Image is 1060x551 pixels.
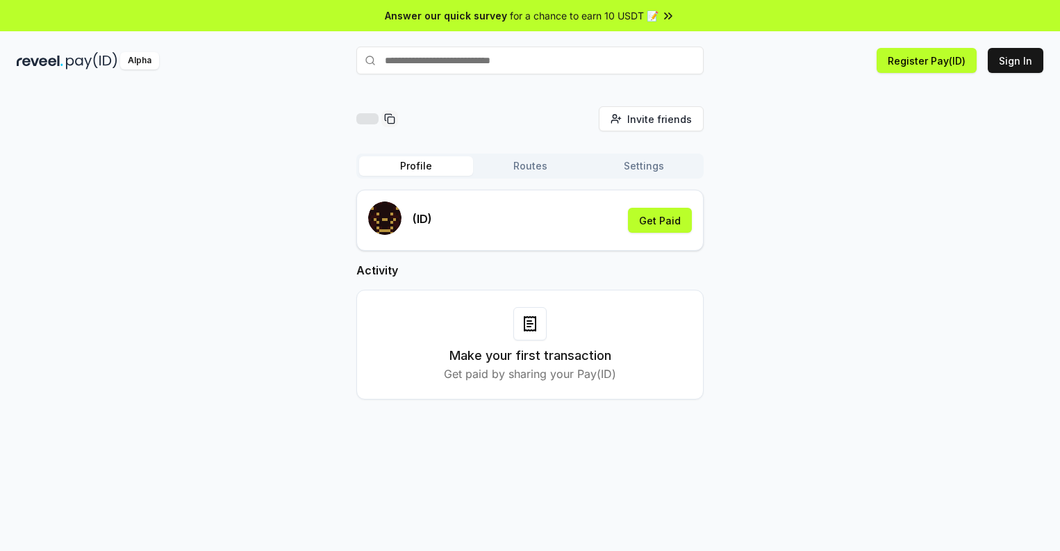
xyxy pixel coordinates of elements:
[356,262,704,279] h2: Activity
[877,48,977,73] button: Register Pay(ID)
[120,52,159,69] div: Alpha
[66,52,117,69] img: pay_id
[628,208,692,233] button: Get Paid
[599,106,704,131] button: Invite friends
[449,346,611,365] h3: Make your first transaction
[587,156,701,176] button: Settings
[510,8,659,23] span: for a chance to earn 10 USDT 📝
[473,156,587,176] button: Routes
[385,8,507,23] span: Answer our quick survey
[627,112,692,126] span: Invite friends
[359,156,473,176] button: Profile
[444,365,616,382] p: Get paid by sharing your Pay(ID)
[988,48,1043,73] button: Sign In
[413,211,432,227] p: (ID)
[17,52,63,69] img: reveel_dark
